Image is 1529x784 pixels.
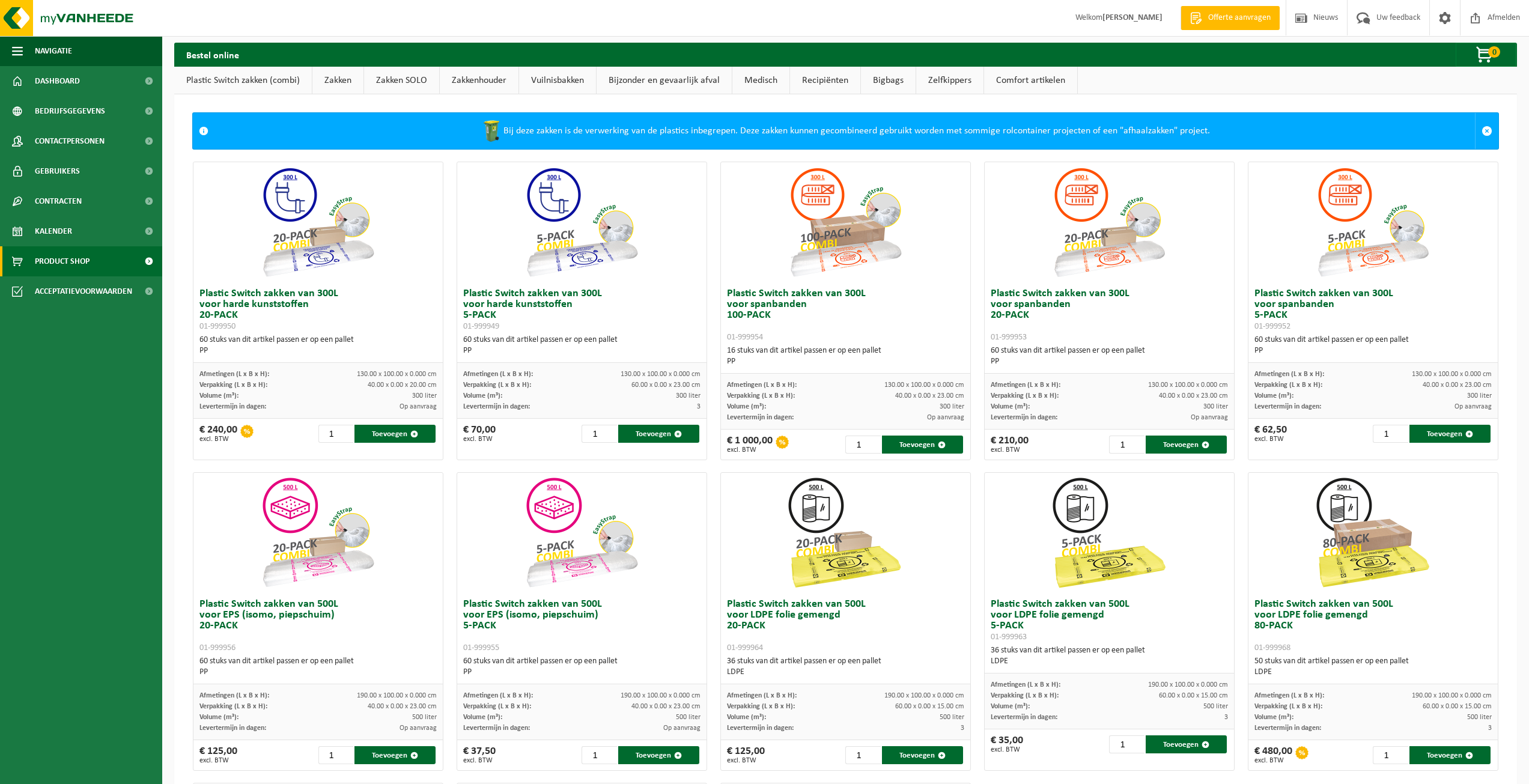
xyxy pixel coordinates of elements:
h3: Plastic Switch zakken van 300L voor spanbanden 20-PACK [991,288,1228,342]
img: 01-999954 [785,162,905,282]
span: Levertermijn in dagen: [463,725,530,732]
div: PP [199,345,437,356]
span: Dashboard [35,66,80,96]
div: € 1 000,00 [727,436,773,454]
span: 3 [961,725,964,732]
button: Toevoegen [1146,735,1227,753]
div: € 480,00 [1254,746,1292,764]
input: 1 [582,746,616,764]
div: € 210,00 [991,436,1029,454]
span: Verpakking (L x B x H): [199,381,267,389]
a: Offerte aanvragen [1181,6,1280,30]
div: PP [463,345,701,356]
button: Toevoegen [1146,436,1227,454]
div: € 35,00 [991,735,1023,753]
span: 40.00 x 0.00 x 23.00 cm [1159,392,1228,400]
a: Zakken SOLO [364,67,439,94]
span: 130.00 x 100.00 x 0.000 cm [1412,371,1492,378]
span: 130.00 x 100.00 x 0.000 cm [884,381,964,389]
span: 40.00 x 0.00 x 23.00 cm [368,703,437,710]
span: 130.00 x 100.00 x 0.000 cm [621,371,701,378]
span: 01-999956 [199,643,236,652]
span: 300 liter [1203,403,1228,410]
span: Op aanvraag [1455,403,1492,410]
h3: Plastic Switch zakken van 300L voor spanbanden 5-PACK [1254,288,1492,332]
span: Op aanvraag [1191,414,1228,421]
div: PP [199,667,437,678]
span: 190.00 x 100.00 x 0.000 cm [621,692,701,699]
span: excl. BTW [463,436,496,443]
div: LDPE [1254,667,1492,678]
span: 3 [1224,714,1228,721]
button: Toevoegen [882,746,963,764]
span: Op aanvraag [663,725,701,732]
span: Bedrijfsgegevens [35,96,105,126]
div: 60 stuks van dit artikel passen er op een pallet [199,656,437,678]
span: Volume (m³): [1254,714,1293,721]
span: 300 liter [676,392,701,400]
input: 1 [318,425,353,443]
span: 300 liter [412,392,437,400]
a: Zelfkippers [916,67,983,94]
div: 60 stuks van dit artikel passen er op een pallet [1254,335,1492,356]
img: 01-999953 [1049,162,1169,282]
span: 60.00 x 0.00 x 23.00 cm [631,381,701,389]
span: 500 liter [940,714,964,721]
a: Recipiënten [790,67,860,94]
span: Levertermijn in dagen: [1254,725,1321,732]
span: Levertermijn in dagen: [991,714,1057,721]
span: Volume (m³): [1254,392,1293,400]
span: Op aanvraag [927,414,964,421]
div: € 125,00 [199,746,237,764]
span: Levertermijn in dagen: [463,403,530,410]
h3: Plastic Switch zakken van 500L voor EPS (isomo, piepschuim) 5-PACK [463,599,701,653]
span: Volume (m³): [991,703,1030,710]
span: Afmetingen (L x B x H): [727,381,797,389]
button: Toevoegen [882,436,963,454]
span: Volume (m³): [199,392,239,400]
img: 01-999963 [1049,473,1169,593]
span: Afmetingen (L x B x H): [991,381,1060,389]
span: 300 liter [940,403,964,410]
span: Contracten [35,186,82,216]
span: Verpakking (L x B x H): [991,392,1059,400]
span: Verpakking (L x B x H): [1254,381,1322,389]
div: 50 stuks van dit artikel passen er op een pallet [1254,656,1492,678]
button: Toevoegen [618,746,699,764]
span: Verpakking (L x B x H): [1254,703,1322,710]
span: Volume (m³): [991,403,1030,410]
h3: Plastic Switch zakken van 500L voor EPS (isomo, piepschuim) 20-PACK [199,599,437,653]
span: 01-999964 [727,643,763,652]
div: 60 stuks van dit artikel passen er op een pallet [463,335,701,356]
span: 500 liter [1203,703,1228,710]
span: 01-999968 [1254,643,1290,652]
span: excl. BTW [199,436,237,443]
span: Volume (m³): [727,714,766,721]
span: Afmetingen (L x B x H): [727,692,797,699]
span: excl. BTW [1254,436,1287,443]
span: Verpakking (L x B x H): [991,692,1059,699]
button: Toevoegen [1409,746,1491,764]
h3: Plastic Switch zakken van 300L voor harde kunststoffen 5-PACK [463,288,701,332]
span: Offerte aanvragen [1205,12,1274,24]
span: excl. BTW [991,746,1023,753]
span: excl. BTW [1254,757,1292,764]
strong: [PERSON_NAME] [1102,13,1163,22]
div: 60 stuks van dit artikel passen er op een pallet [199,335,437,356]
span: 500 liter [412,714,437,721]
img: WB-0240-HPE-GN-50.png [479,119,503,143]
a: Comfort artikelen [984,67,1077,94]
div: € 125,00 [727,746,765,764]
h3: Plastic Switch zakken van 500L voor LDPE folie gemengd 20-PACK [727,599,964,653]
div: € 70,00 [463,425,496,443]
span: Verpakking (L x B x H): [463,703,531,710]
span: Afmetingen (L x B x H): [991,681,1060,688]
input: 1 [1373,746,1408,764]
input: 1 [582,425,616,443]
img: 01-999955 [521,473,642,593]
span: 01-999955 [463,643,499,652]
span: 500 liter [676,714,701,721]
span: Levertermijn in dagen: [727,414,794,421]
span: excl. BTW [463,757,496,764]
img: 01-999964 [785,473,905,593]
